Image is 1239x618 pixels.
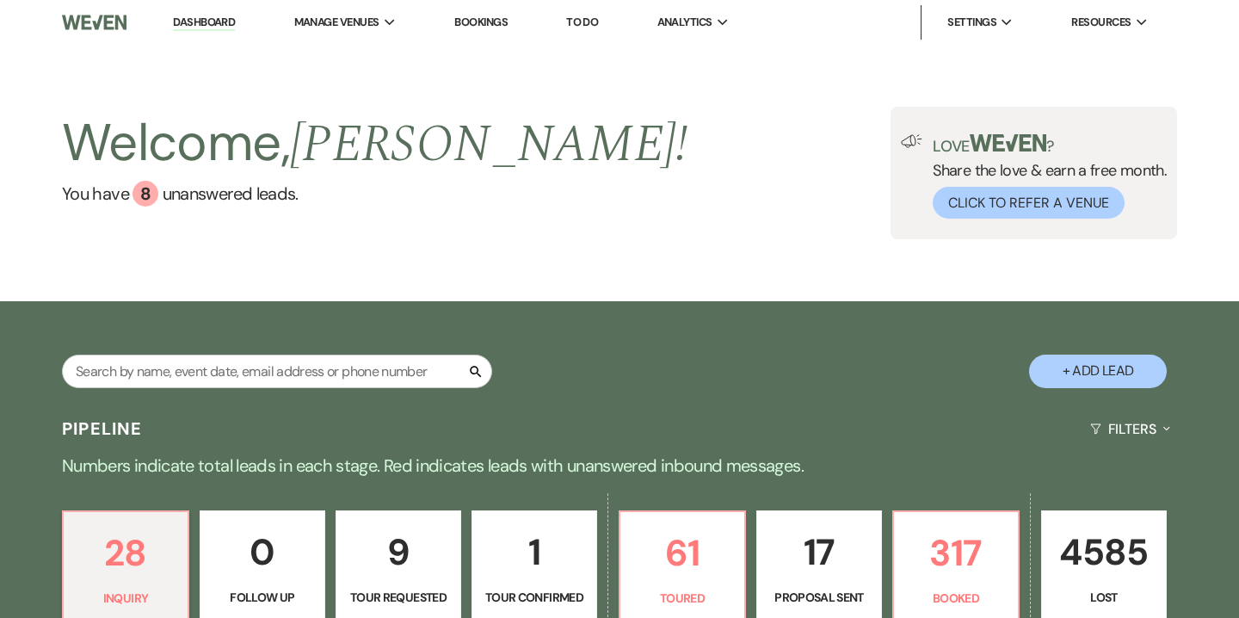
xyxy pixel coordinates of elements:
p: Tour Requested [347,588,450,607]
a: You have 8 unanswered leads. [62,181,687,207]
p: Toured [631,589,734,608]
a: Dashboard [173,15,235,31]
p: Tour Confirmed [483,588,586,607]
h2: Welcome, [62,107,687,181]
p: Follow Up [211,588,314,607]
div: 8 [133,181,158,207]
p: 9 [347,523,450,581]
img: weven-logo-green.svg [970,134,1046,151]
div: Share the love & earn a free month. [922,134,1167,219]
p: Booked [904,589,1008,608]
h3: Pipeline [62,417,143,441]
p: 317 [904,524,1008,582]
img: Weven Logo [62,4,126,40]
span: Analytics [657,14,712,31]
p: Love ? [933,134,1167,154]
button: Click to Refer a Venue [933,187,1125,219]
p: 17 [767,523,871,581]
p: 4585 [1052,523,1156,581]
p: 61 [631,524,734,582]
input: Search by name, event date, email address or phone number [62,355,492,388]
span: Settings [947,14,996,31]
p: 28 [74,524,177,582]
p: 1 [483,523,586,581]
p: Proposal Sent [767,588,871,607]
a: To Do [566,15,598,29]
img: loud-speaker-illustration.svg [901,134,922,148]
button: Filters [1083,406,1177,452]
p: 0 [211,523,314,581]
button: + Add Lead [1029,355,1167,388]
p: Inquiry [74,589,177,608]
p: Lost [1052,588,1156,607]
a: Bookings [454,15,508,29]
span: [PERSON_NAME] ! [290,105,687,184]
span: Manage Venues [294,14,379,31]
span: Resources [1071,14,1131,31]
